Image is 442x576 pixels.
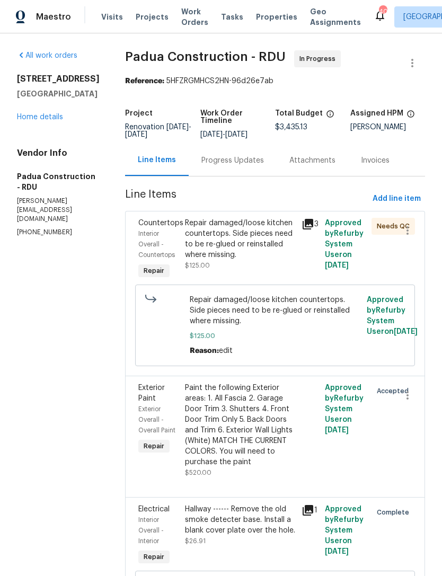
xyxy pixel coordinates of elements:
[138,155,176,165] div: Line Items
[275,123,307,131] span: $3,435.13
[289,155,335,166] div: Attachments
[310,6,361,28] span: Geo Assignments
[138,219,183,227] span: Countertops
[394,328,418,335] span: [DATE]
[17,52,77,59] a: All work orders
[367,296,418,335] span: Approved by Refurby System User on
[190,347,219,355] span: Reason:
[139,552,169,562] span: Repair
[325,427,349,434] span: [DATE]
[138,384,165,402] span: Exterior Paint
[379,6,386,17] div: 40
[368,189,425,209] button: Add line item
[125,77,164,85] b: Reference:
[200,110,276,125] h5: Work Order Timeline
[361,155,390,166] div: Invoices
[138,231,175,258] span: Interior Overall - Countertops
[350,123,426,131] div: [PERSON_NAME]
[221,13,243,21] span: Tasks
[325,219,364,269] span: Approved by Refurby System User on
[406,110,415,123] span: The hpm assigned to this work order.
[139,265,169,276] span: Repair
[350,110,403,117] h5: Assigned HPM
[36,12,71,22] span: Maestro
[201,155,264,166] div: Progress Updates
[325,384,364,434] span: Approved by Refurby System User on
[136,12,169,22] span: Projects
[377,507,413,518] span: Complete
[377,386,413,396] span: Accepted
[139,441,169,451] span: Repair
[373,192,421,206] span: Add line item
[17,74,100,84] h2: [STREET_ADDRESS]
[185,218,295,260] div: Repair damaged/loose kitchen countertops. Side pieces need to be re-glued or reinstalled where mi...
[325,548,349,555] span: [DATE]
[125,123,191,138] span: Renovation
[17,228,100,237] p: [PHONE_NUMBER]
[275,110,323,117] h5: Total Budget
[185,383,295,467] div: Paint the following Exterior areas: 1. All Fascia 2. Garage Door Trim 3. Shutters 4. Front Door T...
[17,171,100,192] h5: Padua Construction - RDU
[125,50,286,63] span: Padua Construction - RDU
[138,506,170,513] span: Electrical
[125,76,425,86] div: 5HFZRGMHCS2HN-96d26e7ab
[302,218,319,231] div: 3
[181,6,208,28] span: Work Orders
[219,347,233,355] span: edit
[185,262,210,269] span: $125.00
[17,113,63,121] a: Home details
[299,54,340,64] span: In Progress
[325,506,364,555] span: Approved by Refurby System User on
[125,131,147,138] span: [DATE]
[185,504,295,536] div: Hallway ------ Remove the old smoke detecter base. Install a blank cover plate over the hole.
[225,131,247,138] span: [DATE]
[200,131,247,138] span: -
[138,517,164,544] span: Interior Overall - Interior
[166,123,189,131] span: [DATE]
[302,504,319,517] div: 1
[17,197,100,224] p: [PERSON_NAME][EMAIL_ADDRESS][DOMAIN_NAME]
[17,88,100,99] h5: [GEOGRAPHIC_DATA]
[200,131,223,138] span: [DATE]
[190,295,361,326] span: Repair damaged/loose kitchen countertops. Side pieces need to be re-glued or reinstalled where mi...
[125,123,191,138] span: -
[326,110,334,123] span: The total cost of line items that have been proposed by Opendoor. This sum includes line items th...
[185,469,211,476] span: $520.00
[125,189,368,209] span: Line Items
[190,331,361,341] span: $125.00
[377,221,414,232] span: Needs QC
[17,148,100,158] h4: Vendor Info
[185,538,206,544] span: $26.91
[325,262,349,269] span: [DATE]
[125,110,153,117] h5: Project
[101,12,123,22] span: Visits
[138,406,175,433] span: Exterior Overall - Overall Paint
[256,12,297,22] span: Properties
